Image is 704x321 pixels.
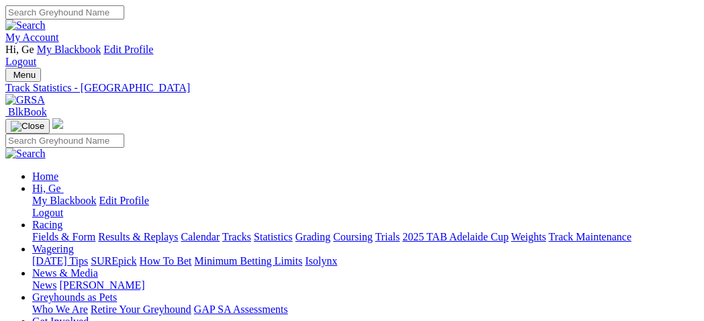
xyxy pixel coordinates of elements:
[32,267,98,279] a: News & Media
[32,279,699,291] div: News & Media
[32,279,56,291] a: News
[32,291,117,303] a: Greyhounds as Pets
[5,44,699,68] div: My Account
[5,68,41,82] button: Toggle navigation
[32,255,699,267] div: Wagering
[52,118,63,129] img: logo-grsa-white.png
[32,304,88,315] a: Who We Are
[181,231,220,242] a: Calendar
[194,304,288,315] a: GAP SA Assessments
[32,255,88,267] a: [DATE] Tips
[32,231,699,243] div: Racing
[32,195,97,206] a: My Blackbook
[91,255,136,267] a: SUREpick
[254,231,293,242] a: Statistics
[5,19,46,32] img: Search
[5,56,36,67] a: Logout
[103,44,153,55] a: Edit Profile
[5,106,47,118] a: BlkBook
[32,243,74,255] a: Wagering
[32,219,62,230] a: Racing
[13,70,36,80] span: Menu
[5,119,50,134] button: Toggle navigation
[32,195,699,219] div: Hi, Ge
[5,32,59,43] a: My Account
[140,255,192,267] a: How To Bet
[59,279,144,291] a: [PERSON_NAME]
[37,44,101,55] a: My Blackbook
[5,44,34,55] span: Hi, Ge
[91,304,191,315] a: Retire Your Greyhound
[98,231,178,242] a: Results & Replays
[5,94,45,106] img: GRSA
[8,106,47,118] span: BlkBook
[5,148,46,160] img: Search
[222,231,251,242] a: Tracks
[32,183,61,194] span: Hi, Ge
[402,231,509,242] a: 2025 TAB Adelaide Cup
[305,255,337,267] a: Isolynx
[11,121,44,132] img: Close
[333,231,373,242] a: Coursing
[99,195,149,206] a: Edit Profile
[32,183,64,194] a: Hi, Ge
[32,171,58,182] a: Home
[5,5,124,19] input: Search
[5,134,124,148] input: Search
[194,255,302,267] a: Minimum Betting Limits
[375,231,400,242] a: Trials
[549,231,631,242] a: Track Maintenance
[32,304,699,316] div: Greyhounds as Pets
[5,82,699,94] a: Track Statistics - [GEOGRAPHIC_DATA]
[296,231,331,242] a: Grading
[32,231,95,242] a: Fields & Form
[32,207,63,218] a: Logout
[511,231,546,242] a: Weights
